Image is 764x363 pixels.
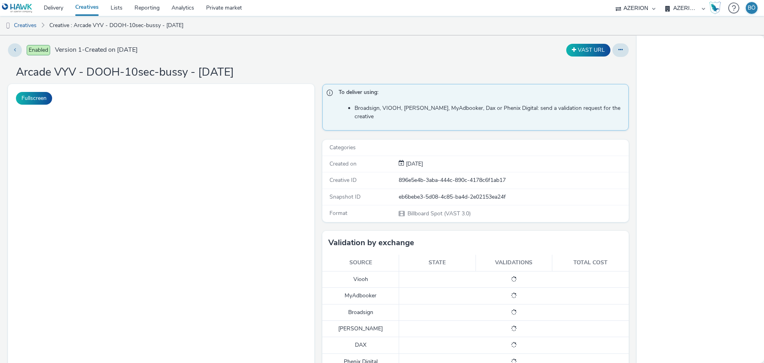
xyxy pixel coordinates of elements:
[16,65,234,80] h1: Arcade VYV - DOOH-10sec-bussy - [DATE]
[329,193,361,201] span: Snapshot ID
[399,193,628,201] div: eb6bebe3-5d08-4c85-ba4d-2e02153ea24f
[566,44,610,57] button: VAST URL
[322,271,399,287] td: Viooh
[322,255,399,271] th: Source
[328,237,414,249] h3: Validation by exchange
[399,255,476,271] th: State
[564,44,612,57] div: Duplicate the creative as a VAST URL
[322,288,399,304] td: MyAdbooker
[404,160,423,168] span: [DATE]
[709,2,724,14] a: Hawk Academy
[2,3,33,13] img: undefined Logo
[329,209,347,217] span: Format
[748,2,756,14] div: BÖ
[45,16,187,35] a: Creative : Arcade VYV - DOOH-10sec-bussy - [DATE]
[322,304,399,320] td: Broadsign
[16,92,52,105] button: Fullscreen
[329,160,357,168] span: Created on
[355,104,624,121] li: Broadsign, VIOOH, [PERSON_NAME], MyAdbooker, Dax or Phenix Digital: send a validation request for...
[339,88,620,99] span: To deliver using:
[27,45,50,55] span: Enabled
[709,2,721,14] img: Hawk Academy
[4,22,12,30] img: dooh
[552,255,629,271] th: Total cost
[476,255,552,271] th: Validations
[329,176,357,184] span: Creative ID
[404,160,423,168] div: Creation 06 October 2025, 17:58
[55,45,138,55] span: Version 1 - Created on [DATE]
[329,144,356,151] span: Categories
[322,337,399,353] td: DAX
[407,210,471,217] span: Billboard Spot (VAST 3.0)
[322,321,399,337] td: [PERSON_NAME]
[399,176,628,184] div: 896e5e4b-3aba-444c-890c-4178c6f1ab17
